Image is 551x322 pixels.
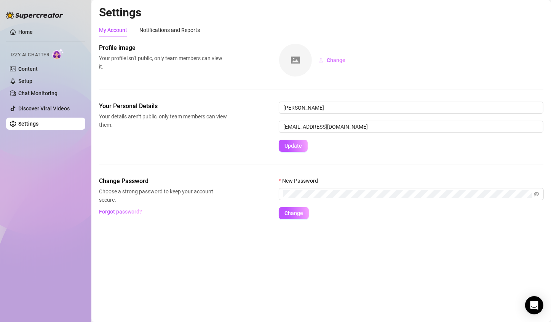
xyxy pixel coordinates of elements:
[18,90,57,96] a: Chat Monitoring
[279,102,543,114] input: Enter name
[99,54,227,71] span: Your profile isn’t public, only team members can view it.
[279,121,543,133] input: Enter new email
[18,66,38,72] a: Content
[18,78,32,84] a: Setup
[279,44,312,77] img: square-placeholder.png
[279,177,323,185] label: New Password
[525,296,543,314] div: Open Intercom Messenger
[6,11,63,19] img: logo-BBDzfeDw.svg
[99,102,227,111] span: Your Personal Details
[284,143,302,149] span: Update
[99,43,227,53] span: Profile image
[18,121,38,127] a: Settings
[11,51,49,59] span: Izzy AI Chatter
[99,5,543,20] h2: Settings
[99,177,227,186] span: Change Password
[99,187,227,204] span: Choose a strong password to keep your account secure.
[327,57,345,63] span: Change
[52,48,64,59] img: AI Chatter
[18,29,33,35] a: Home
[279,140,308,152] button: Update
[99,112,227,129] span: Your details aren’t public, only team members can view them.
[18,105,70,112] a: Discover Viral Videos
[318,57,324,63] span: upload
[283,190,532,198] input: New Password
[534,191,539,197] span: eye-invisible
[284,210,303,216] span: Change
[279,207,309,219] button: Change
[312,54,351,66] button: Change
[99,26,127,34] div: My Account
[99,206,142,218] button: Forgot password?
[139,26,200,34] div: Notifications and Reports
[99,209,142,215] span: Forgot password?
